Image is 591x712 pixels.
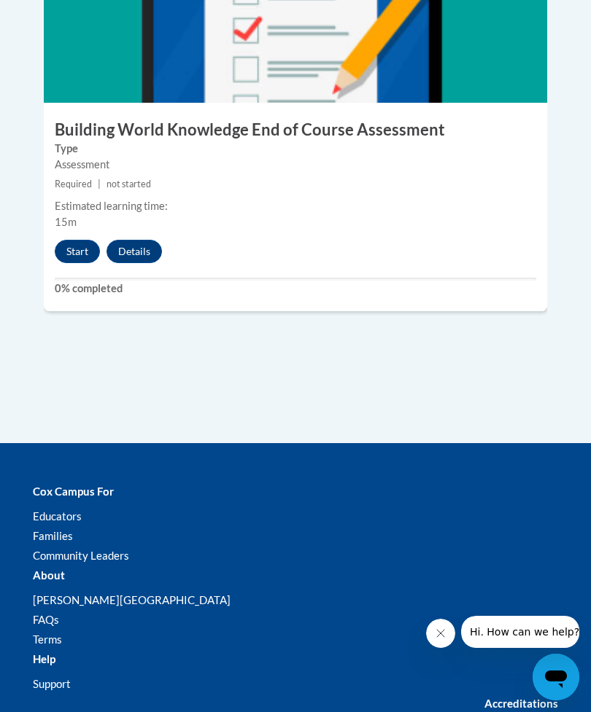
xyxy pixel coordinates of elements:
span: 15m [55,216,77,228]
iframe: Message from company [461,616,579,648]
span: Required [55,179,92,189]
span: | [98,179,101,189]
label: Type [55,141,536,157]
div: Assessment [55,157,536,173]
div: Estimated learning time: [55,198,536,214]
a: [PERSON_NAME][GEOGRAPHIC_DATA] [33,593,231,606]
a: Terms [33,633,62,646]
b: About [33,568,65,582]
span: not started [107,179,151,189]
button: Details [107,240,162,263]
iframe: Close message [426,619,455,648]
a: Educators [33,509,82,523]
button: Start [55,240,100,263]
h3: Building World Knowledge End of Course Assessment [44,119,547,141]
a: FAQs [33,613,59,626]
a: Support [33,677,71,690]
b: Help [33,652,55,665]
b: Cox Campus For [33,485,114,498]
label: 0% completed [55,281,536,297]
a: Community Leaders [33,549,129,562]
iframe: Button to launch messaging window [533,654,579,700]
a: Families [33,529,73,542]
b: Accreditations [484,697,558,710]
